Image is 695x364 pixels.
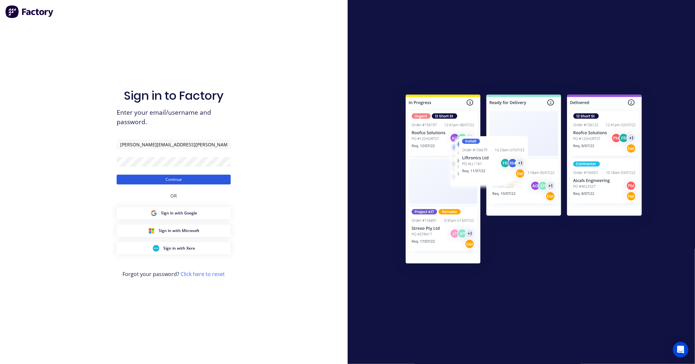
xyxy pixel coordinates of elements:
[117,108,231,127] span: Enter your email/username and password.
[123,270,225,278] span: Forgot your password?
[117,225,231,237] button: Microsoft Sign inSign in with Microsoft
[170,184,177,207] div: OR
[5,5,54,18] img: Factory
[124,89,224,103] h1: Sign in to Factory
[673,342,688,357] div: Open Intercom Messenger
[117,207,231,219] button: Google Sign inSign in with Google
[391,81,656,279] img: Sign in
[181,270,225,278] a: Click here to reset
[151,210,157,216] img: Google Sign in
[148,227,155,234] img: Microsoft Sign in
[117,139,231,149] input: Email/Username
[161,210,197,216] span: Sign in with Google
[153,245,159,252] img: Xero Sign in
[117,175,231,184] button: Continue
[117,242,231,255] button: Xero Sign inSign in with Xero
[163,245,195,251] span: Sign in with Xero
[159,228,199,234] span: Sign in with Microsoft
